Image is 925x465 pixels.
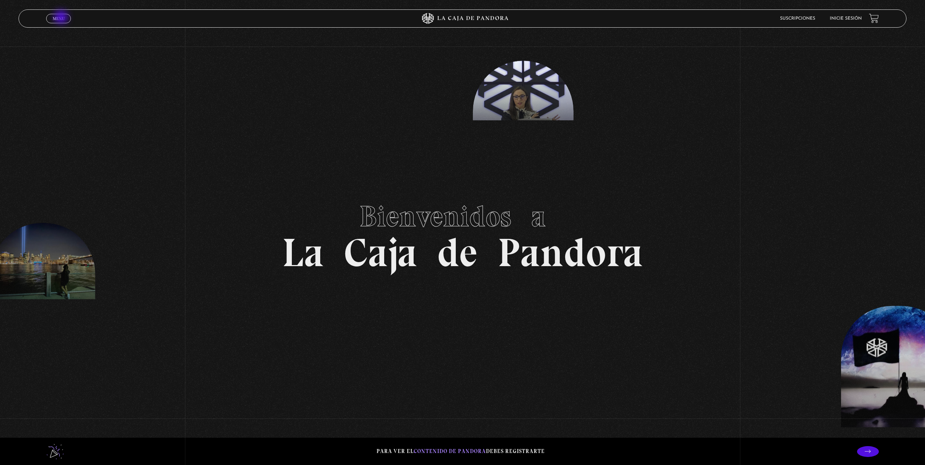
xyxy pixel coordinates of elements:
h1: La Caja de Pandora [282,193,643,273]
p: Para ver el debes registrarte [377,446,545,456]
a: View your shopping cart [869,13,879,23]
span: contenido de Pandora [414,448,486,454]
a: Suscripciones [780,16,815,21]
span: Menu [53,16,65,21]
a: Inicie sesión [830,16,862,21]
span: Cerrar [50,22,67,27]
span: Bienvenidos a [359,199,566,234]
